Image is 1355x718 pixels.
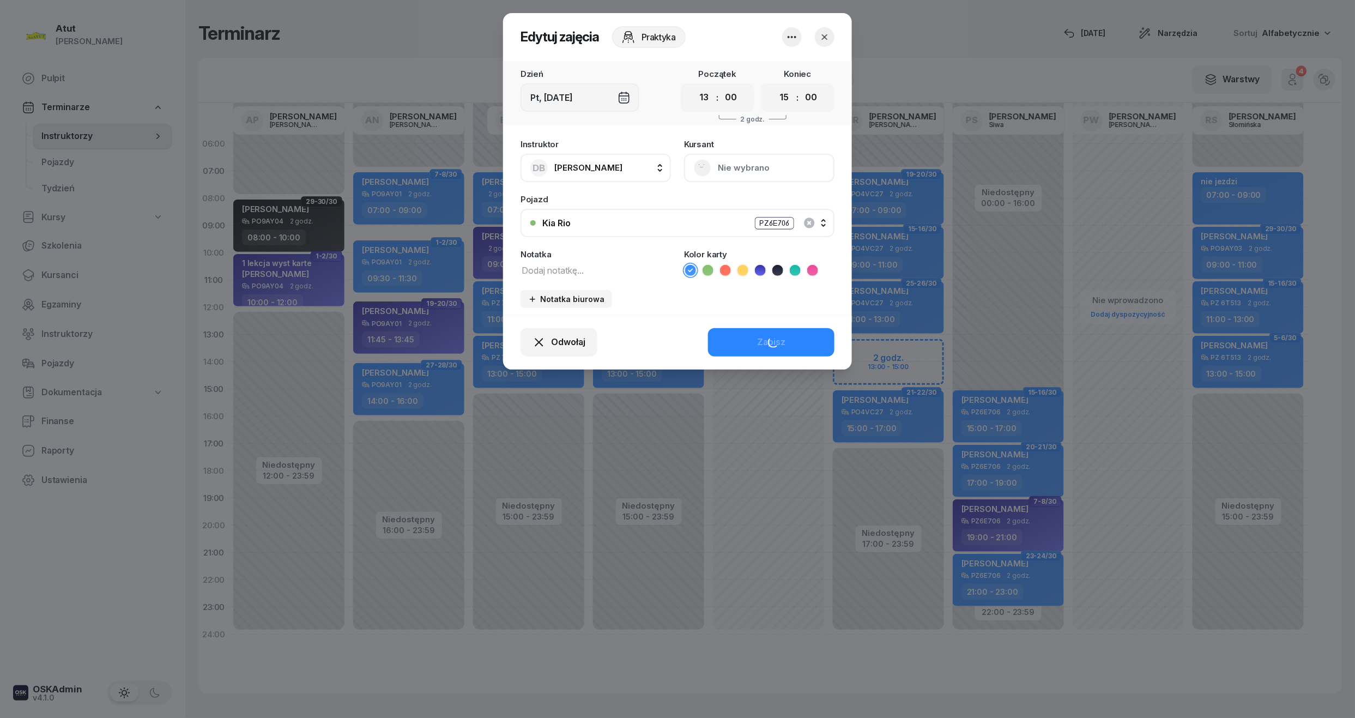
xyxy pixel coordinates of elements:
[521,209,834,237] button: Kia RioPZ6E706
[533,164,546,173] span: DB
[797,91,799,104] div: :
[521,154,671,182] button: DB[PERSON_NAME]
[542,219,571,227] div: Kia Rio
[528,294,604,304] div: Notatka biurowa
[684,154,834,182] button: Nie wybrano
[521,28,599,46] h2: Edytuj zajęcia
[521,290,612,308] button: Notatka biurowa
[551,335,585,349] span: Odwołaj
[554,162,622,173] span: [PERSON_NAME]
[717,91,719,104] div: :
[521,328,597,357] button: Odwołaj
[755,217,794,230] div: PZ6E706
